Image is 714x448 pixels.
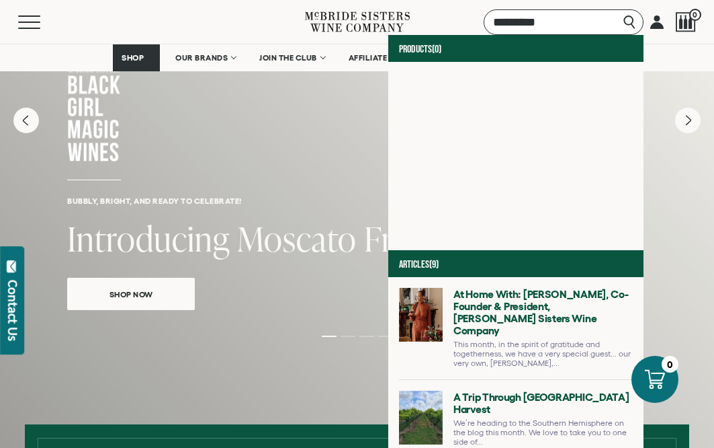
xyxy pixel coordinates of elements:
[675,108,701,133] button: Next
[13,108,39,133] button: Previous
[67,196,647,205] h6: Bubbly, bright, and ready to celebrate!
[251,44,333,71] a: JOIN THE CLUB
[67,215,230,262] span: Introducing
[175,53,228,63] span: OUR BRANDS
[399,43,633,57] h4: Products
[122,53,144,63] span: SHOP
[341,336,355,337] li: Page dot 2
[18,15,66,29] button: Mobile Menu Trigger
[432,43,441,56] span: (0)
[662,356,678,373] div: 0
[237,215,357,262] span: Moscato
[167,44,244,71] a: OUR BRANDS
[259,53,317,63] span: JOIN THE CLUB
[322,336,337,337] li: Page dot 1
[689,9,701,21] span: 0
[6,280,19,341] div: Contact Us
[364,215,490,262] span: Frizzanté
[399,258,633,272] h4: Articles
[340,44,439,71] a: AFFILIATE PROGRAM
[67,278,195,310] a: Shop Now
[86,287,177,302] span: Shop Now
[359,336,374,337] li: Page dot 3
[399,288,633,379] a: Go to At Home With: Robin McBride, Co-Founder & President, McBride Sisters Wine Company page
[378,336,393,337] li: Page dot 4
[113,44,160,71] a: SHOP
[429,258,439,271] span: (9)
[349,53,431,63] span: AFFILIATE PROGRAM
